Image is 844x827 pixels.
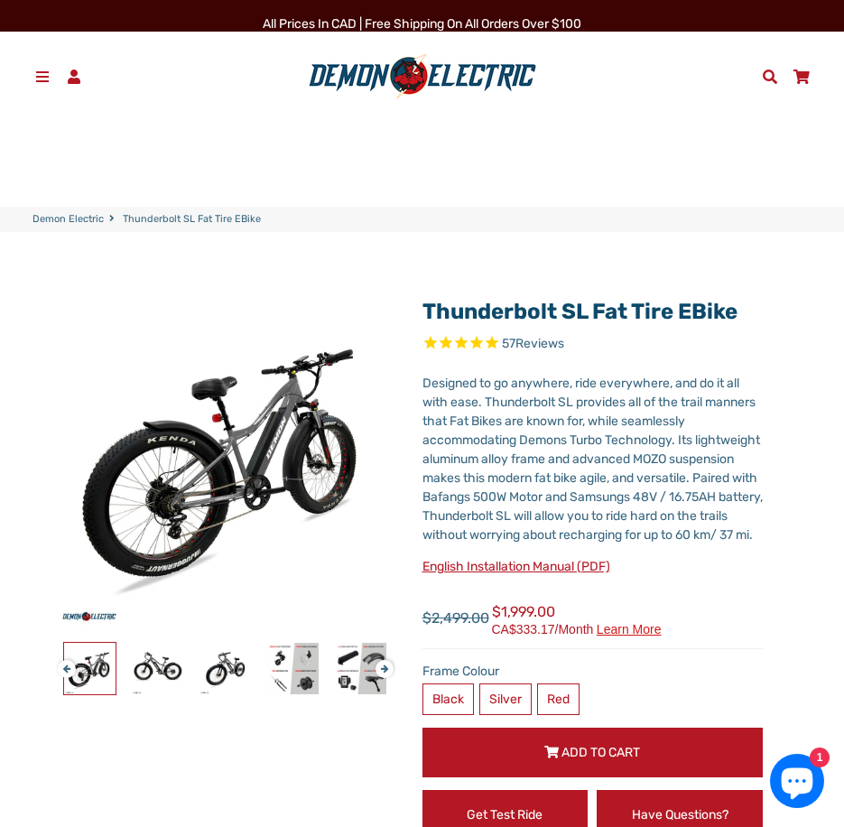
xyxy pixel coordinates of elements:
[492,601,662,636] span: $1,999.00
[502,336,564,351] span: 57 reviews
[422,608,489,629] span: $2,499.00
[58,651,69,672] button: Previous
[422,559,610,574] a: English Installation Manual (PDF)
[537,683,580,715] label: Red
[422,683,474,715] label: Black
[376,651,386,672] button: Next
[479,683,532,715] label: Silver
[422,299,737,324] a: Thunderbolt SL Fat Tire eBike
[422,334,764,355] span: Rated 4.9 out of 5 stars 57 reviews
[422,376,763,543] span: Designed to go anywhere, ride everywhere, and do it all with ease. Thunderbolt SL provides all of...
[199,643,251,694] img: Thunderbolt SL Fat Tire eBike - Demon Electric
[64,643,116,694] img: Thunderbolt SL Fat Tire eBike - Demon Electric
[132,643,183,694] img: Thunderbolt SL Fat Tire eBike - Demon Electric
[302,53,543,100] img: Demon Electric logo
[263,16,581,32] span: All Prices in CAD | Free shipping on all orders over $100
[32,212,104,228] a: Demon Electric
[422,662,764,681] label: Frame Colour
[561,745,640,760] span: Add to Cart
[515,336,564,351] span: Reviews
[335,643,386,694] img: Thunderbolt SL Fat Tire eBike - Demon Electric
[123,212,261,228] span: Thunderbolt SL Fat Tire eBike
[422,728,764,777] button: Add to Cart
[765,754,830,813] inbox-online-store-chat: Shopify online store chat
[267,643,319,694] img: Thunderbolt SL Fat Tire eBike - Demon Electric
